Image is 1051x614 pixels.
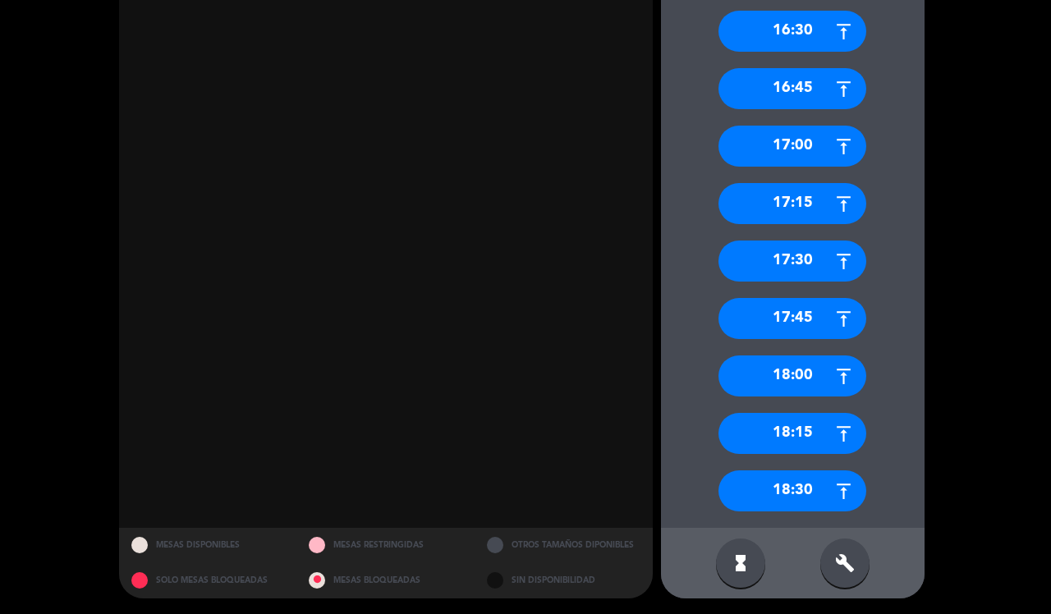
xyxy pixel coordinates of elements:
i: build [835,553,855,573]
div: 16:45 [718,68,866,109]
div: SIN DISPONIBILIDAD [475,563,653,598]
div: SOLO MESAS BLOQUEADAS [119,563,297,598]
div: 17:45 [718,298,866,339]
div: 18:15 [718,413,866,454]
div: 16:30 [718,11,866,52]
div: MESAS DISPONIBLES [119,528,297,563]
div: 17:15 [718,183,866,224]
div: 18:30 [718,470,866,511]
div: 17:30 [718,241,866,282]
div: 17:00 [718,126,866,167]
div: 18:00 [718,355,866,396]
i: hourglass_full [731,553,750,573]
div: MESAS BLOQUEADAS [296,563,475,598]
div: OTROS TAMAÑOS DIPONIBLES [475,528,653,563]
div: MESAS RESTRINGIDAS [296,528,475,563]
